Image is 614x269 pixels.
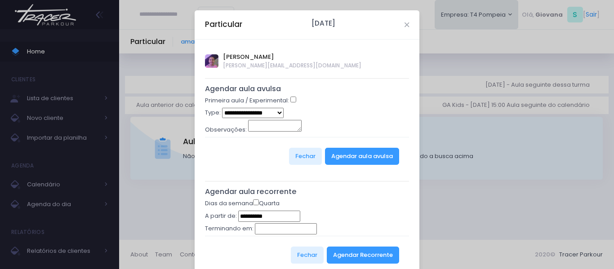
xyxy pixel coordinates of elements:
[205,224,254,233] label: Terminando em:
[223,53,361,62] span: [PERSON_NAME]
[205,108,221,117] label: Type:
[405,22,409,27] button: Close
[205,125,247,134] label: Observações:
[311,19,335,27] h6: [DATE]
[291,247,324,264] button: Fechar
[253,199,259,205] input: Quarta
[325,148,399,165] button: Agendar aula avulsa
[223,62,361,70] span: [PERSON_NAME][EMAIL_ADDRESS][DOMAIN_NAME]
[205,212,237,220] label: A partir de:
[205,96,289,105] label: Primeira aula / Experimental:
[327,247,399,264] button: Agendar Recorrente
[289,148,322,165] button: Fechar
[205,84,409,93] h5: Agendar aula avulsa
[205,19,242,30] h5: Particular
[253,199,280,208] label: Quarta
[205,187,409,196] h5: Agendar aula recorrente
